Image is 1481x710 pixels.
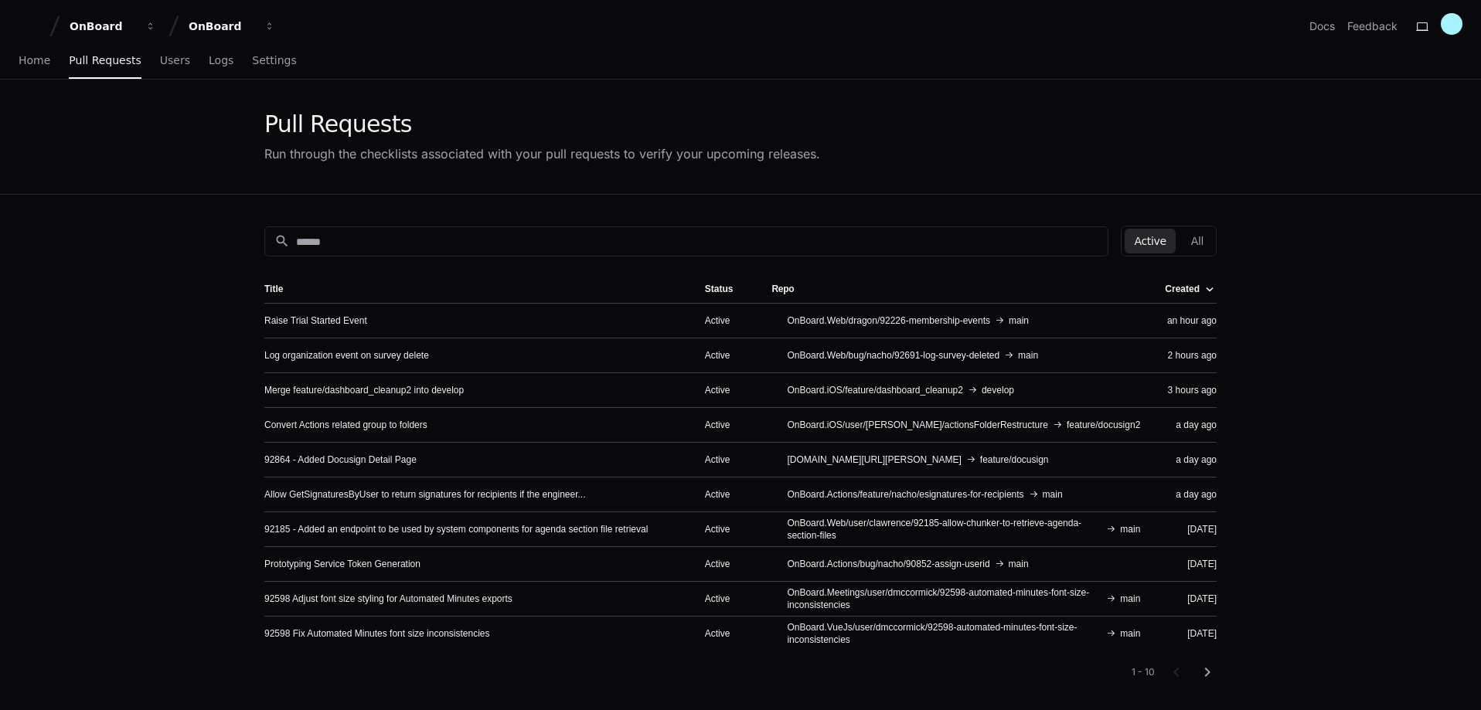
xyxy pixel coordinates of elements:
[787,558,989,570] span: OnBoard.Actions/bug/nacho/90852-assign-userid
[705,283,747,295] div: Status
[264,144,820,163] div: Run through the checklists associated with your pull requests to verify your upcoming releases.
[1018,349,1038,362] span: main
[69,43,141,79] a: Pull Requests
[182,12,281,40] button: OnBoard
[705,314,747,327] div: Active
[1120,593,1140,605] span: main
[705,488,747,501] div: Active
[1009,314,1029,327] span: main
[787,621,1101,646] span: OnBoard.VueJs/user/dmccormick/92598-automated-minutes-font-size-inconsistencies
[264,523,648,535] a: 92185 - Added an endpoint to be used by system components for agenda section file retrieval
[209,43,233,79] a: Logs
[1347,19,1398,34] button: Feedback
[209,56,233,65] span: Logs
[705,384,747,396] div: Active
[1120,523,1140,535] span: main
[264,593,512,605] a: 92598 Adjust font size styling for Automated Minutes exports
[70,19,136,34] div: OnBoard
[705,349,747,362] div: Active
[264,349,429,362] a: Log organization event on survey delete
[264,419,427,431] a: Convert Actions related group to folders
[705,419,747,431] div: Active
[264,283,283,295] div: Title
[1165,314,1217,327] div: an hour ago
[705,523,747,535] div: Active
[1009,558,1029,570] span: main
[705,558,747,570] div: Active
[160,56,190,65] span: Users
[705,454,747,466] div: Active
[274,233,290,249] mat-icon: search
[264,558,420,570] a: Prototyping Service Token Generation
[1165,627,1217,640] div: [DATE]
[1125,229,1175,253] button: Active
[759,275,1152,303] th: Repo
[705,593,747,605] div: Active
[787,517,1101,542] span: OnBoard.Web/user/clawrence/92185-allow-chunker-to-retrieve-agenda-section-files
[1165,283,1214,295] div: Created
[63,12,162,40] button: OnBoard
[787,419,1047,431] span: OnBoard.iOS/user/[PERSON_NAME]/actionsFolderRestructure
[1165,454,1217,466] div: a day ago
[252,43,296,79] a: Settings
[787,454,961,466] span: [DOMAIN_NAME][URL][PERSON_NAME]
[705,627,747,640] div: Active
[264,283,680,295] div: Title
[264,488,586,501] a: Allow GetSignaturesByUser to return signatures for recipients if the engineer...
[787,384,963,396] span: OnBoard.iOS/feature/dashboard_cleanup2
[19,56,50,65] span: Home
[1165,593,1217,605] div: [DATE]
[1165,523,1217,535] div: [DATE]
[705,283,734,295] div: Status
[982,384,1014,396] span: develop
[787,314,990,327] span: OnBoard.Web/dragon/92226-membership-events
[1165,384,1217,396] div: 3 hours ago
[189,19,255,34] div: OnBoard
[19,43,50,79] a: Home
[1165,488,1217,501] div: a day ago
[264,627,490,640] a: 92598 Fix Automated Minutes font size inconsistencies
[69,56,141,65] span: Pull Requests
[787,349,999,362] span: OnBoard.Web/bug/nacho/92691-log-survey-deleted
[1165,349,1217,362] div: 2 hours ago
[1120,627,1140,640] span: main
[264,110,820,138] div: Pull Requests
[1309,19,1335,34] a: Docs
[264,454,417,466] a: 92864 - Added Docusign Detail Page
[1165,558,1217,570] div: [DATE]
[160,43,190,79] a: Users
[1165,283,1200,295] div: Created
[264,314,367,327] a: Raise Trial Started Event
[1182,229,1213,253] button: All
[252,56,296,65] span: Settings
[264,384,464,396] a: Merge feature/dashboard_cleanup2 into develop
[980,454,1049,466] span: feature/docusign
[787,586,1101,611] span: OnBoard.Meetings/user/dmccormick/92598-automated-minutes-font-size-inconsistencies
[787,488,1023,501] span: OnBoard.Actions/feature/nacho/esignatures-for-recipients
[1165,419,1217,431] div: a day ago
[1043,488,1063,501] span: main
[1198,663,1217,681] mat-icon: chevron_right
[1132,666,1155,678] div: 1 - 10
[1067,419,1140,431] span: feature/docusign2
